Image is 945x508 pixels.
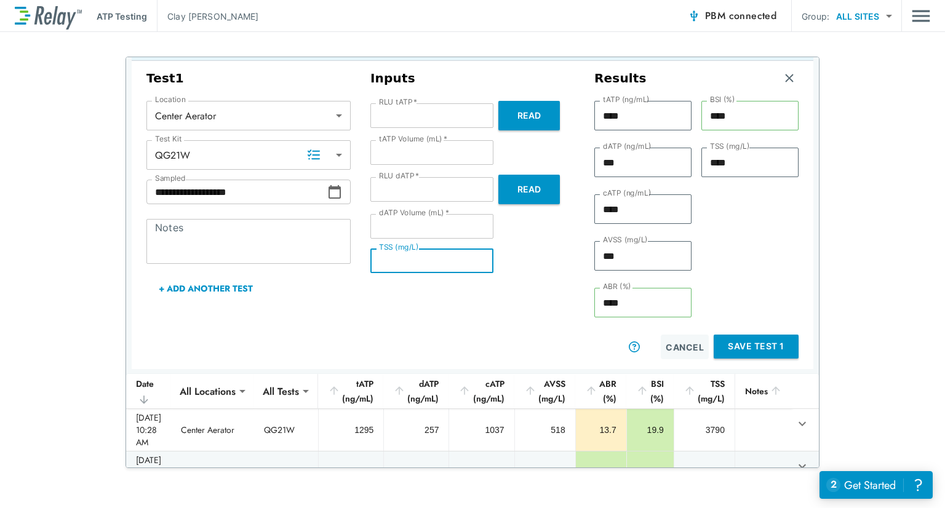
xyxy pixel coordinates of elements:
[684,376,725,406] div: TSS (mg/L)
[136,454,161,491] div: [DATE] 9:54 AM
[525,466,565,478] div: 1453
[688,10,700,22] img: Connected Icon
[254,379,308,403] div: All Tests
[146,274,265,303] button: + Add Another Test
[792,413,813,434] button: expand row
[167,10,258,23] p: Clay [PERSON_NAME]
[126,374,171,409] th: Date
[328,376,373,406] div: tATP (ng/mL)
[912,4,930,28] button: Main menu
[254,451,318,493] td: QG21W
[636,376,664,406] div: BSI (%)
[710,95,735,104] label: BSI (%)
[819,471,933,499] iframe: Resource center
[603,189,651,197] label: cATP (ng/mL)
[684,466,725,478] div: 3780
[15,3,82,30] img: LuminUltra Relay
[683,4,781,28] button: PBM connected
[637,424,664,436] div: 19.9
[379,98,417,106] label: RLU tATP
[459,466,504,478] div: 2906
[802,10,829,23] p: Group:
[155,135,182,143] label: Test Kit
[146,143,351,167] div: QG21W
[714,335,799,359] button: Save Test 1
[586,424,616,436] div: 13.7
[97,10,147,23] p: ATP Testing
[136,411,161,448] div: [DATE] 10:28 AM
[171,409,254,451] td: Center Aerator
[710,142,750,151] label: TSS (mg/L)
[792,456,813,477] button: expand row
[585,376,616,406] div: ABR (%)
[603,236,648,244] label: AVSS (mg/L)
[394,466,439,478] div: 375
[146,103,351,128] div: Center Aerator
[155,174,186,183] label: Sampled
[146,180,327,204] input: Choose date, selected date is Sep 8, 2025
[171,451,254,493] td: DeAerator
[329,466,373,478] div: 3281
[379,172,419,180] label: RLU dATP
[637,466,664,478] div: 11.4
[525,424,565,436] div: 518
[379,135,447,143] label: tATP Volume (mL)
[684,424,725,436] div: 3790
[379,243,419,252] label: TSS (mg/L)
[459,424,504,436] div: 1037
[254,409,318,451] td: QG21W
[603,142,652,151] label: dATP (ng/mL)
[661,335,709,359] button: Cancel
[783,72,795,84] img: Remove
[379,208,449,217] label: dATP Volume (mL)
[729,9,777,23] span: connected
[329,424,373,436] div: 1295
[745,384,782,399] div: Notes
[394,424,439,436] div: 257
[155,95,186,104] label: Location
[370,71,575,86] h3: Inputs
[498,101,560,130] button: Read
[603,282,631,291] label: ABR (%)
[586,466,616,478] div: 38.4
[393,376,439,406] div: dATP (ng/mL)
[594,71,647,86] h3: Results
[912,4,930,28] img: Drawer Icon
[146,71,351,86] h3: Test 1
[498,175,560,204] button: Read
[705,7,776,25] span: PBM
[458,376,504,406] div: cATP (ng/mL)
[171,379,244,403] div: All Locations
[603,95,650,104] label: tATP (ng/mL)
[524,376,565,406] div: AVSS (mg/L)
